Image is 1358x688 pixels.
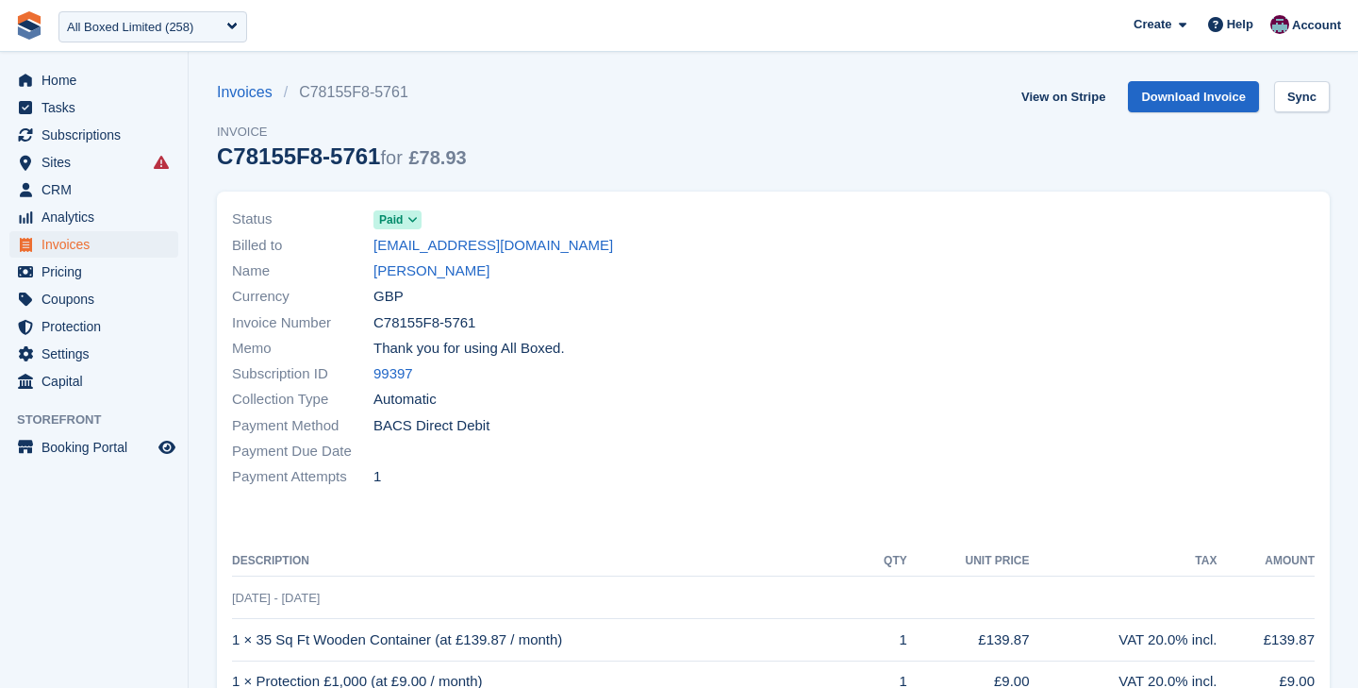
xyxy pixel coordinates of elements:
[232,389,373,411] span: Collection Type
[41,67,155,93] span: Home
[379,211,403,228] span: Paid
[217,123,467,142] span: Invoice
[9,368,178,394] a: menu
[41,286,155,312] span: Coupons
[41,94,155,121] span: Tasks
[67,18,193,37] div: All Boxed Limited (258)
[1274,81,1330,112] a: Sync
[373,235,613,257] a: [EMAIL_ADDRESS][DOMAIN_NAME]
[373,466,381,488] span: 1
[156,436,178,459] a: Preview store
[9,122,178,148] a: menu
[9,231,178,258] a: menu
[232,338,373,360] span: Memo
[217,143,467,169] div: C78155F8-5761
[41,122,155,148] span: Subscriptions
[373,389,437,411] span: Automatic
[907,619,1030,662] td: £139.87
[217,81,467,104] nav: breadcrumbs
[1014,81,1113,112] a: View on Stripe
[41,231,155,258] span: Invoices
[9,204,178,230] a: menu
[373,286,404,308] span: GBP
[9,149,178,176] a: menu
[41,176,155,203] span: CRM
[232,260,373,282] span: Name
[373,363,413,385] a: 99397
[232,235,373,257] span: Billed to
[9,286,178,312] a: menu
[232,619,863,662] td: 1 × 35 Sq Ft Wooden Container (at £139.87 / month)
[232,415,373,437] span: Payment Method
[41,313,155,340] span: Protection
[232,591,320,605] span: [DATE] - [DATE]
[373,260,489,282] a: [PERSON_NAME]
[1227,15,1253,34] span: Help
[17,411,188,429] span: Storefront
[41,434,155,461] span: Booking Portal
[1292,16,1341,35] span: Account
[373,338,565,360] span: Thank you for using All Boxed.
[373,209,422,230] a: Paid
[408,147,466,168] span: £78.93
[232,312,373,334] span: Invoice Number
[232,286,373,308] span: Currency
[380,147,402,168] span: for
[9,313,178,340] a: menu
[41,204,155,230] span: Analytics
[41,149,155,176] span: Sites
[9,94,178,121] a: menu
[41,341,155,367] span: Settings
[1030,546,1217,577] th: Tax
[232,209,373,230] span: Status
[907,546,1030,577] th: Unit Price
[1217,546,1315,577] th: Amount
[15,11,43,40] img: stora-icon-8386f47178a22dfd0bd8f6a31ec36ba5ce8667c1dd55bd0f319d3a0aa187defe.svg
[9,259,178,285] a: menu
[373,312,475,334] span: C78155F8-5761
[232,546,863,577] th: Description
[41,368,155,394] span: Capital
[863,546,907,577] th: QTY
[373,415,489,437] span: BACS Direct Debit
[1030,629,1217,651] div: VAT 20.0% incl.
[9,434,178,461] a: menu
[232,466,373,488] span: Payment Attempts
[9,176,178,203] a: menu
[9,67,178,93] a: menu
[863,619,907,662] td: 1
[1217,619,1315,662] td: £139.87
[1128,81,1259,112] a: Download Invoice
[232,363,373,385] span: Subscription ID
[217,81,284,104] a: Invoices
[9,341,178,367] a: menu
[1134,15,1171,34] span: Create
[41,259,155,285] span: Pricing
[1270,15,1289,34] img: Brian Young
[154,155,169,170] i: Smart entry sync failures have occurred
[232,441,373,462] span: Payment Due Date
